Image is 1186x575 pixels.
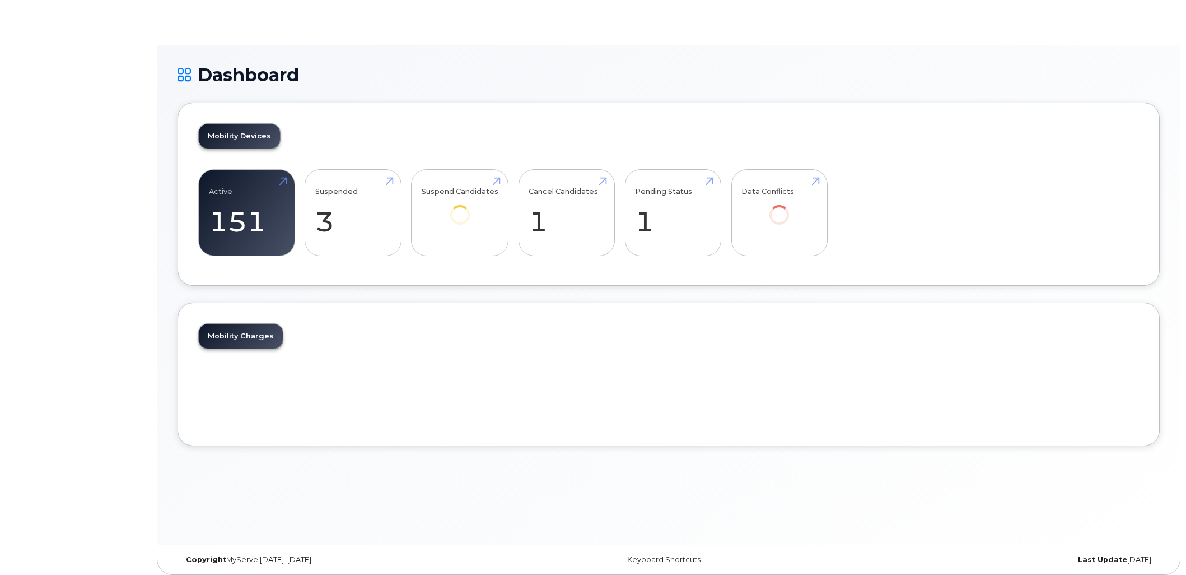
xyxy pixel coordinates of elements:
a: Suspend Candidates [422,176,498,240]
div: [DATE] [832,555,1160,564]
a: Keyboard Shortcuts [627,555,701,564]
a: Mobility Devices [199,124,280,149]
a: Mobility Charges [199,324,283,349]
strong: Copyright [186,555,226,564]
div: MyServe [DATE]–[DATE] [178,555,505,564]
h1: Dashboard [178,65,1160,85]
a: Data Conflicts [741,176,817,240]
a: Pending Status 1 [635,176,711,250]
a: Active 151 [209,176,284,250]
strong: Last Update [1078,555,1127,564]
a: Suspended 3 [315,176,391,250]
a: Cancel Candidates 1 [529,176,604,250]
